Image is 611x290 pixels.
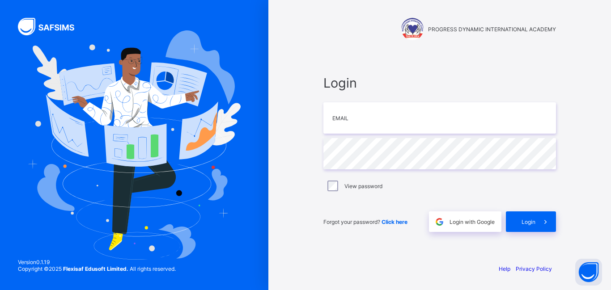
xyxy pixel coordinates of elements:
img: google.396cfc9801f0270233282035f929180a.svg [434,217,445,227]
span: Copyright © 2025 All rights reserved. [18,265,176,272]
span: Login [323,75,556,91]
img: Hero Image [28,30,241,259]
span: Login with Google [450,219,495,225]
a: Click here [382,219,407,225]
strong: Flexisaf Edusoft Limited. [63,265,128,272]
span: PROGRESS DYNAMIC INTERNATIONAL ACADEMY [428,26,556,33]
a: Help [499,265,510,272]
a: Privacy Policy [516,265,552,272]
span: Login [522,219,535,225]
span: Version 0.1.19 [18,259,176,265]
span: Forgot your password? [323,219,407,225]
button: Open asap [575,259,602,286]
label: View password [344,183,382,189]
img: SAFSIMS Logo [18,18,85,35]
